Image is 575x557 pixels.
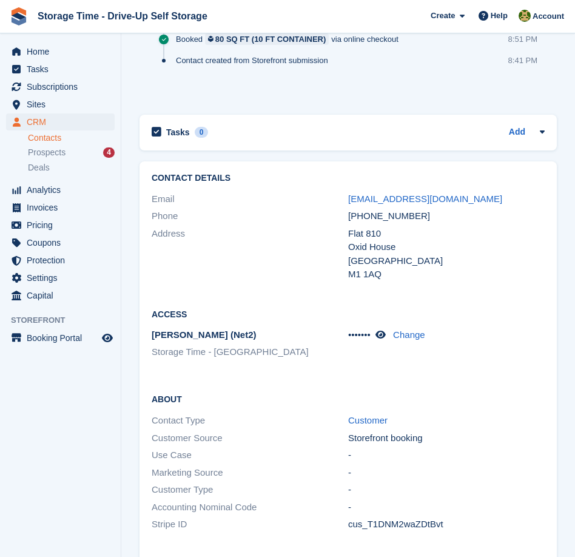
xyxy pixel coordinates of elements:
span: Booking Portal [27,329,99,346]
div: Storefront booking [348,431,545,445]
div: [PHONE_NUMBER] [348,209,545,223]
a: menu [6,269,115,286]
div: Phone [152,209,348,223]
span: ••••••• [348,329,371,340]
div: Stripe ID [152,518,348,532]
a: Contacts [28,132,115,144]
div: Oxid House [348,240,545,254]
div: [GEOGRAPHIC_DATA] [348,254,545,268]
span: CRM [27,113,99,130]
span: Sites [27,96,99,113]
div: Flat 810 [348,227,545,241]
div: Marketing Source [152,466,348,480]
a: menu [6,217,115,234]
span: [PERSON_NAME] (Net2) [152,329,257,340]
a: Add [509,126,525,140]
div: Booked via online checkout [176,33,405,45]
div: 4 [103,147,115,158]
div: 80 SQ FT (10 FT CONTAINER) [215,33,326,45]
h2: Access [152,308,545,320]
a: menu [6,61,115,78]
div: 8:41 PM [508,55,537,66]
div: Customer Type [152,483,348,497]
a: Prospects 4 [28,146,115,159]
a: menu [6,96,115,113]
div: Address [152,227,348,282]
span: Storefront [11,314,121,326]
div: - [348,448,545,462]
div: 0 [195,127,209,138]
span: Subscriptions [27,78,99,95]
div: Email [152,192,348,206]
span: Deals [28,162,50,174]
div: Contact created from Storefront submission [176,55,334,66]
a: menu [6,78,115,95]
a: Customer [348,415,388,425]
span: Prospects [28,147,66,158]
div: Accounting Nominal Code [152,501,348,515]
li: Storage Time - [GEOGRAPHIC_DATA] [152,345,348,359]
span: Invoices [27,199,99,216]
div: cus_T1DNM2waZDtBvt [348,518,545,532]
span: Protection [27,252,99,269]
a: Change [393,329,425,340]
div: - [348,483,545,497]
a: menu [6,113,115,130]
a: Deals [28,161,115,174]
span: Analytics [27,181,99,198]
span: Home [27,43,99,60]
div: Customer Source [152,431,348,445]
div: M1 1AQ [348,268,545,282]
span: Create [431,10,455,22]
a: menu [6,287,115,304]
span: Tasks [27,61,99,78]
span: Pricing [27,217,99,234]
a: [EMAIL_ADDRESS][DOMAIN_NAME] [348,194,502,204]
a: menu [6,181,115,198]
span: Capital [27,287,99,304]
a: menu [6,252,115,269]
a: menu [6,199,115,216]
a: menu [6,43,115,60]
a: 80 SQ FT (10 FT CONTAINER) [205,33,329,45]
div: Contact Type [152,414,348,428]
a: Storage Time - Drive-Up Self Storage [33,6,212,26]
span: Account [533,10,564,22]
div: - [348,466,545,480]
div: Use Case [152,448,348,462]
span: Coupons [27,234,99,251]
div: - [348,501,545,515]
img: Zain Sarwar [519,10,531,22]
span: Settings [27,269,99,286]
a: menu [6,329,115,346]
div: 8:51 PM [508,33,537,45]
img: stora-icon-8386f47178a22dfd0bd8f6a31ec36ba5ce8667c1dd55bd0f319d3a0aa187defe.svg [10,7,28,25]
a: menu [6,234,115,251]
a: Preview store [100,331,115,345]
span: Help [491,10,508,22]
h2: About [152,393,545,405]
h2: Contact Details [152,174,545,183]
h2: Tasks [166,127,190,138]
